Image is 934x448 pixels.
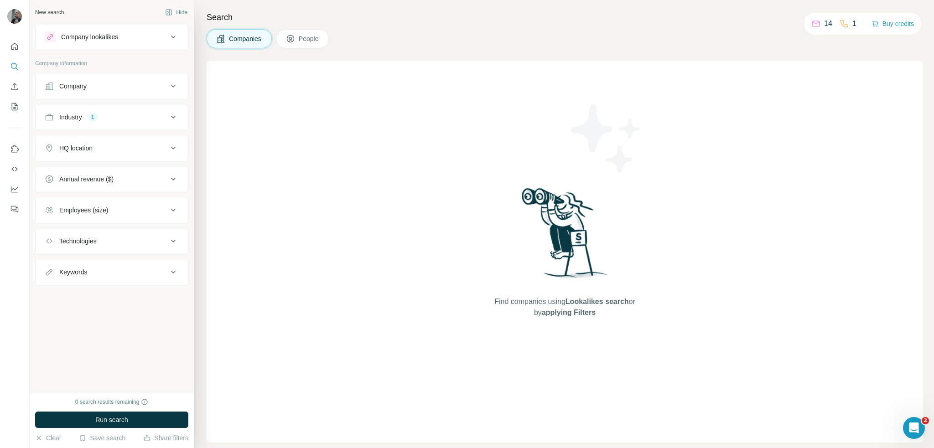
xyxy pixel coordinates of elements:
[36,230,188,252] button: Technologies
[59,113,82,122] div: Industry
[299,34,320,43] span: People
[36,199,188,221] button: Employees (size)
[59,206,108,215] div: Employees (size)
[95,415,128,424] span: Run search
[7,141,22,157] button: Use Surfe on LinkedIn
[61,32,118,41] div: Company lookalikes
[7,9,22,24] img: Avatar
[36,106,188,128] button: Industry1
[36,75,188,97] button: Company
[492,296,638,318] span: Find companies using or by
[35,8,64,16] div: New search
[159,5,194,19] button: Hide
[59,237,97,246] div: Technologies
[75,398,149,406] div: 0 search results remaining
[872,17,914,30] button: Buy credits
[903,417,925,439] iframe: Intercom live chat
[229,34,262,43] span: Companies
[59,268,87,277] div: Keywords
[59,144,93,153] div: HQ location
[59,175,114,184] div: Annual revenue ($)
[36,168,188,190] button: Annual revenue ($)
[922,417,929,424] span: 2
[7,201,22,217] button: Feedback
[7,181,22,197] button: Dashboard
[566,298,629,305] span: Lookalikes search
[852,18,856,29] p: 1
[7,38,22,55] button: Quick start
[35,59,188,67] p: Company information
[565,98,647,180] img: Surfe Illustration - Stars
[36,261,188,283] button: Keywords
[88,113,98,121] div: 1
[36,137,188,159] button: HQ location
[7,161,22,177] button: Use Surfe API
[79,433,125,443] button: Save search
[7,58,22,75] button: Search
[542,309,596,316] span: applying Filters
[518,185,612,287] img: Surfe Illustration - Woman searching with binoculars
[824,18,832,29] p: 14
[7,98,22,115] button: My lists
[35,412,188,428] button: Run search
[7,78,22,95] button: Enrich CSV
[207,11,923,24] h4: Search
[59,82,87,91] div: Company
[143,433,188,443] button: Share filters
[36,26,188,48] button: Company lookalikes
[35,433,61,443] button: Clear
